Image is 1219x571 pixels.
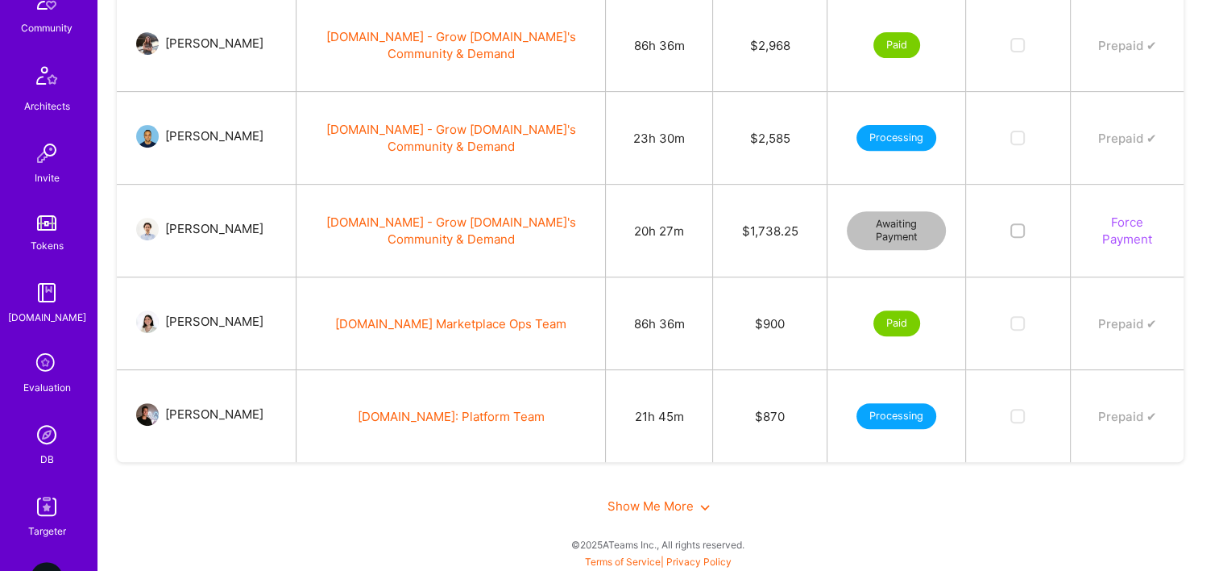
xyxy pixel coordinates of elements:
[8,309,86,326] div: [DOMAIN_NAME]
[97,524,1219,565] div: © 2025 ATeams Inc., All rights reserved.
[165,127,263,146] div: [PERSON_NAME]
[31,419,63,451] img: Admin Search
[585,556,661,568] a: Terms of Service
[1097,37,1156,54] button: Prepaid ✔
[27,59,66,98] img: Architects
[21,19,73,36] div: Community
[23,379,71,396] div: Evaluation
[1097,130,1156,147] button: Prepaid ✔
[35,169,60,186] div: Invite
[606,277,713,370] td: 86h 36m
[165,405,263,424] div: [PERSON_NAME]
[136,403,159,426] img: User Avatar
[31,277,63,309] img: guide book
[1097,408,1156,425] button: Prepaid ✔
[606,185,713,277] td: 20h 27m
[1097,315,1156,332] button: Prepaid ✔
[28,523,66,540] div: Targeter
[712,370,827,463] td: $870
[31,348,62,379] i: icon SelectionTeam
[136,125,159,148] img: User Avatar
[31,137,63,169] img: Invite
[856,125,936,151] div: Processing
[24,98,70,115] div: Architects
[40,451,54,468] div: DB
[136,218,159,240] img: User Avatar
[607,498,710,514] span: Show Me More
[847,211,946,250] div: Awaiting Payment
[165,34,263,53] div: [PERSON_NAME]
[31,490,63,523] img: Skill Targeter
[712,92,827,185] td: $2,585
[165,312,263,331] div: [PERSON_NAME]
[700,502,710,512] i: icon ArrowDown
[335,316,566,331] a: [DOMAIN_NAME] Marketplace Ops Team
[326,29,576,61] a: [DOMAIN_NAME] - Grow [DOMAIN_NAME]'s Community & Demand
[666,556,732,568] a: Privacy Policy
[326,215,576,247] a: [DOMAIN_NAME] - Grow [DOMAIN_NAME]'s Community & Demand
[606,370,713,463] td: 21h 45m
[1090,214,1164,248] button: Force Payment
[873,311,920,336] div: Paid
[37,215,56,231] img: tokens
[358,409,545,424] a: [DOMAIN_NAME]: Platform Team
[712,277,827,370] td: $900
[873,32,920,58] div: Paid
[31,237,64,254] div: Tokens
[585,556,732,568] span: |
[712,185,827,277] td: $1,738.25
[326,122,576,154] a: [DOMAIN_NAME] - Grow [DOMAIN_NAME]'s Community & Demand
[136,311,159,333] img: User Avatar
[856,403,936,429] div: Processing
[136,32,159,55] img: User Avatar
[606,92,713,185] td: 23h 30m
[165,219,263,239] div: [PERSON_NAME]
